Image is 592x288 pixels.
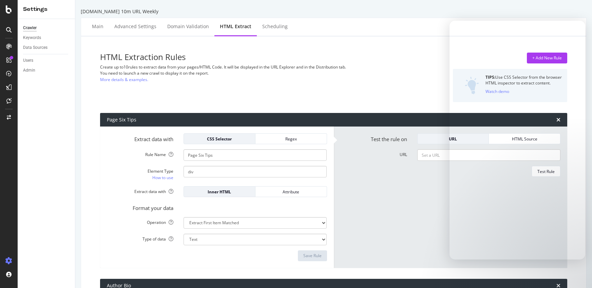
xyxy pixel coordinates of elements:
[255,133,327,144] button: Regex
[184,186,255,197] button: Inner HTML
[81,8,587,15] div: [DOMAIN_NAME] 10m URL Weekly
[100,76,148,83] a: More details & examples.
[23,67,70,74] a: Admin
[23,24,37,32] div: Crawler
[102,133,178,143] label: Extract data with
[189,189,250,195] div: Inner HTML
[569,265,585,281] iframe: Intercom live chat
[23,57,70,64] a: Users
[23,44,47,51] div: Data Sources
[100,64,408,70] div: Create up to 10 rules to extract data from your pages/HTML Code. It will be displayed in the URL ...
[184,166,327,177] input: CSS Expression
[261,136,321,142] div: Regex
[23,34,41,41] div: Keywords
[102,234,178,242] label: Type of data
[23,5,70,13] div: Settings
[184,133,255,144] button: CSS Selector
[450,21,585,260] iframe: Intercom live chat
[102,202,178,212] label: Format your data
[417,133,489,144] button: URL
[114,23,156,30] div: Advanced Settings
[261,189,321,195] div: Attribute
[102,217,178,225] label: Operation
[100,53,408,61] h3: HTML Extraction Rules
[423,136,483,142] div: URL
[417,149,560,161] input: Set a URL
[23,44,70,51] a: Data Sources
[220,23,251,30] div: HTML Extract
[23,24,70,32] a: Crawler
[107,116,136,123] div: Page Six Tips
[23,57,33,64] div: Users
[23,34,70,41] a: Keywords
[336,149,412,157] label: URL
[23,67,35,74] div: Admin
[298,250,327,261] button: Save Rule
[152,174,173,181] a: How to use
[189,136,250,142] div: CSS Selector
[336,133,412,143] label: Test the rule on
[255,186,327,197] button: Attribute
[262,23,288,30] div: Scheduling
[184,149,327,161] input: Provide a name
[92,23,103,30] div: Main
[167,23,209,30] div: Domain Validation
[102,149,178,157] label: Rule Name
[303,253,322,258] div: Save Rule
[107,168,173,174] div: Element Type
[102,186,178,194] label: Extract data with
[100,70,408,76] div: You need to launch a new crawl to display it on the report.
